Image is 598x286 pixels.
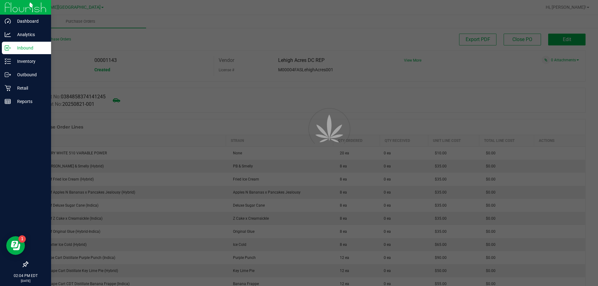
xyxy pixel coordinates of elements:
[6,236,25,255] iframe: Resource center
[5,98,11,105] inline-svg: Reports
[11,84,48,92] p: Retail
[5,85,11,91] inline-svg: Retail
[11,31,48,38] p: Analytics
[3,273,48,279] p: 02:04 PM EDT
[11,98,48,105] p: Reports
[5,45,11,51] inline-svg: Inbound
[18,235,26,243] iframe: Resource center unread badge
[5,31,11,38] inline-svg: Analytics
[11,44,48,52] p: Inbound
[5,58,11,64] inline-svg: Inventory
[5,18,11,24] inline-svg: Dashboard
[11,17,48,25] p: Dashboard
[3,279,48,283] p: [DATE]
[5,72,11,78] inline-svg: Outbound
[11,71,48,78] p: Outbound
[11,58,48,65] p: Inventory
